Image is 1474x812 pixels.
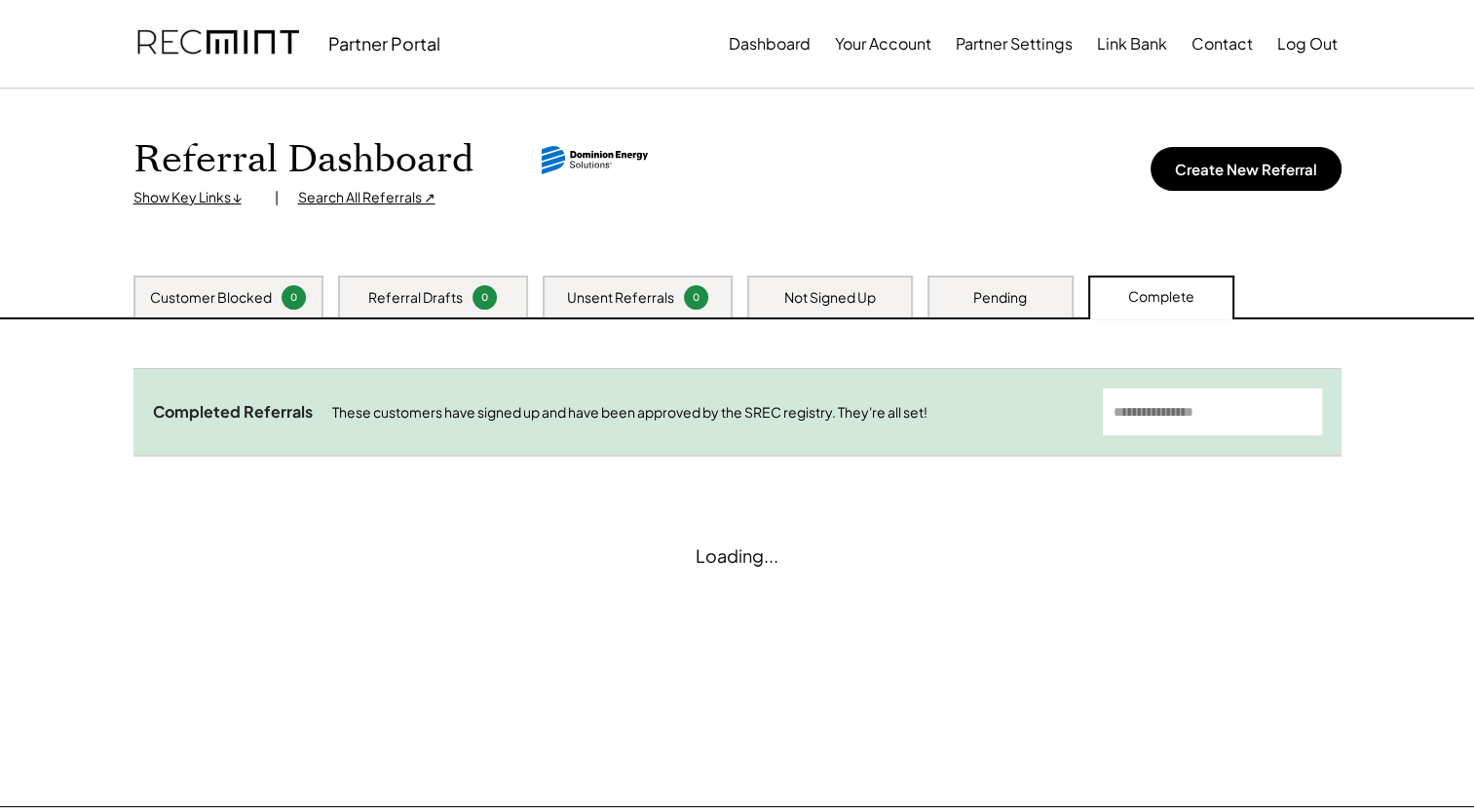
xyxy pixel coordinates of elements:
div: Partner Portal [328,32,440,55]
div: 0 [284,290,303,305]
div: 0 [475,290,494,305]
button: Dashboard [729,24,811,63]
img: dominion-energy-solutions.svg [542,146,649,174]
h1: Referral Dashboard [133,137,473,183]
div: Pending [973,288,1027,308]
div: Loading... [696,544,778,567]
div: 0 [687,290,705,305]
div: Referral Drafts [368,288,463,308]
div: Completed Referrals [153,402,313,423]
div: Unsent Referrals [567,288,674,308]
button: Partner Settings [956,24,1073,63]
button: Link Bank [1097,24,1167,63]
button: Log Out [1277,24,1338,63]
div: Search All Referrals ↗ [298,188,435,207]
button: Your Account [835,24,931,63]
div: Not Signed Up [784,288,876,308]
div: Complete [1128,287,1194,307]
div: These customers have signed up and have been approved by the SREC registry. They're all set! [332,403,1083,423]
div: Customer Blocked [150,288,272,308]
div: | [275,188,279,207]
img: recmint-logotype%403x.png [137,11,299,77]
div: Show Key Links ↓ [133,188,255,207]
button: Create New Referral [1151,147,1342,191]
button: Contact [1191,24,1253,63]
